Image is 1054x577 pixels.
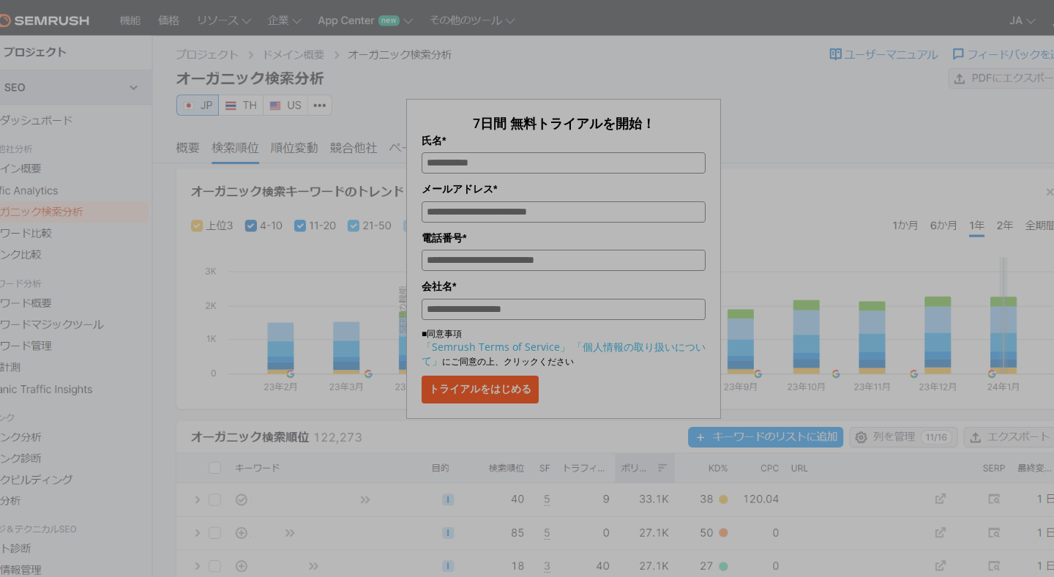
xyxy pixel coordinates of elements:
[422,340,570,354] a: 「Semrush Terms of Service」
[422,340,706,368] a: 「個人情報の取り扱いについて」
[422,230,706,246] label: 電話番号*
[473,114,655,132] span: 7日間 無料トライアルを開始！
[422,181,706,197] label: メールアドレス*
[422,327,706,368] p: ■同意事項 にご同意の上、クリックください
[422,376,539,403] button: トライアルをはじめる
